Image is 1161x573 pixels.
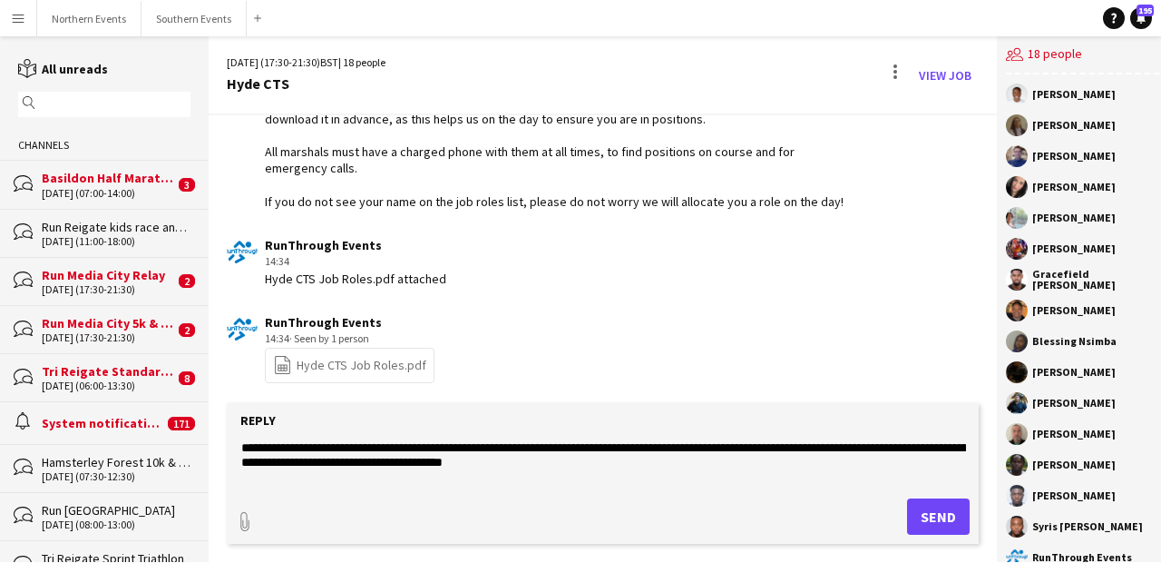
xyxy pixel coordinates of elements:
[320,55,338,69] span: BST
[42,267,174,283] div: Run Media City Relay
[265,237,446,253] div: RunThrough Events
[42,219,190,235] div: Run Reigate kids race and Derig
[265,253,446,270] div: 14:34
[1032,269,1159,291] div: Gracefield [PERSON_NAME]
[1032,521,1143,532] div: Syris [PERSON_NAME]
[42,550,190,567] div: Tri Reigate Sprint Triathlon
[37,1,141,36] button: Northern Events
[1032,490,1116,501] div: [PERSON_NAME]
[1137,5,1154,16] span: 195
[1032,398,1116,409] div: [PERSON_NAME]
[1032,305,1116,316] div: [PERSON_NAME]
[1032,151,1116,162] div: [PERSON_NAME]
[42,519,190,531] div: [DATE] (08:00-13:00)
[1032,212,1116,223] div: [PERSON_NAME]
[179,371,195,385] span: 8
[42,283,174,296] div: [DATE] (17:30-21:30)
[227,75,385,92] div: Hyde CTS
[141,1,247,36] button: Southern Events
[1032,429,1116,440] div: [PERSON_NAME]
[42,235,190,248] div: [DATE] (11:00-18:00)
[265,314,434,331] div: RunThrough Events
[1006,36,1159,74] div: 18 people
[42,502,190,519] div: Run [GEOGRAPHIC_DATA]
[1032,243,1116,254] div: [PERSON_NAME]
[179,323,195,337] span: 2
[1032,120,1116,131] div: [PERSON_NAME]
[1032,182,1116,193] div: [PERSON_NAME]
[265,331,434,347] div: 14:34
[1032,552,1132,563] div: RunThrough Events
[42,415,163,431] div: System notifications
[42,315,174,331] div: Run Media City 5k & 10k
[289,331,369,345] span: · Seen by 1 person
[265,271,446,287] div: Hyde CTS Job Roles.pdf attached
[42,187,174,200] div: [DATE] (07:00-14:00)
[1032,336,1117,347] div: Blessing Nsimba
[42,331,174,344] div: [DATE] (17:30-21:30)
[1032,459,1116,470] div: [PERSON_NAME]
[42,363,174,380] div: Tri Reigate Standard Triathlon
[179,178,195,192] span: 3
[42,454,190,470] div: Hamsterley Forest 10k & Half Marathon
[1130,7,1152,29] a: 195
[227,54,385,71] div: [DATE] (17:30-21:30) | 18 people
[179,274,195,288] span: 2
[273,355,426,376] a: Hyde CTS Job Roles.pdf
[912,61,979,90] a: View Job
[42,170,174,186] div: Basildon Half Marathon & Juniors
[168,417,195,430] span: 171
[907,499,970,535] button: Send
[1032,89,1116,100] div: [PERSON_NAME]
[240,412,276,429] label: Reply
[18,61,108,77] a: All unreads
[1032,367,1116,378] div: [PERSON_NAME]
[42,380,174,392] div: [DATE] (06:00-13:30)
[42,470,190,483] div: [DATE] (07:30-12:30)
